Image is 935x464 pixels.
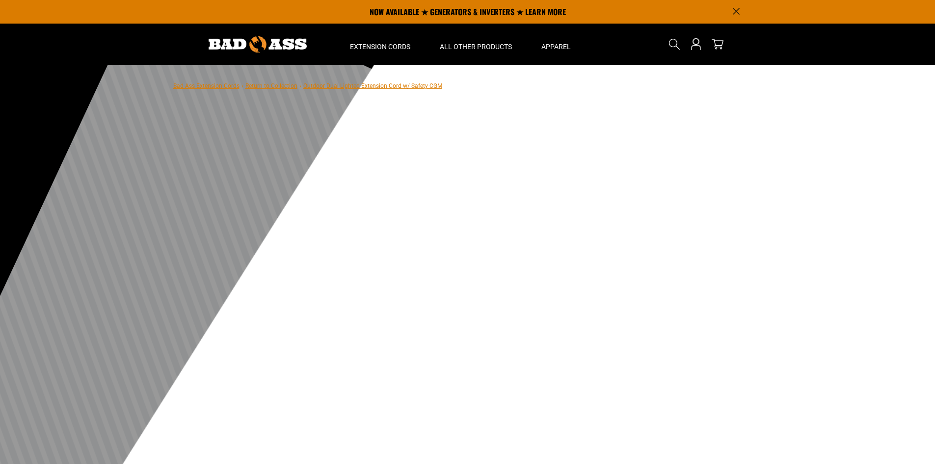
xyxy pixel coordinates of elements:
[440,42,512,51] span: All Other Products
[245,82,297,89] a: Return to Collection
[541,42,571,51] span: Apparel
[350,42,410,51] span: Extension Cords
[667,36,682,52] summary: Search
[299,82,301,89] span: ›
[241,82,243,89] span: ›
[527,24,586,65] summary: Apparel
[209,36,307,53] img: Bad Ass Extension Cords
[303,82,442,89] span: Outdoor Dual Lighted Extension Cord w/ Safety CGM
[173,80,442,91] nav: breadcrumbs
[173,82,240,89] a: Bad Ass Extension Cords
[335,24,425,65] summary: Extension Cords
[425,24,527,65] summary: All Other Products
